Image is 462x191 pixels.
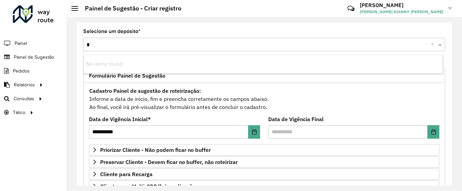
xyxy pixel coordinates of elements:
[14,54,54,61] span: Painel de Sugestão
[360,9,443,15] span: [PERSON_NAME] KIANNY [PERSON_NAME]
[83,27,140,35] label: Selecione um depósito
[84,58,443,70] div: No items found
[89,168,439,180] a: Cliente para Recarga
[344,1,358,16] a: Contato Rápido
[268,115,324,123] label: Data de Vigência Final
[15,40,27,47] span: Painel
[100,184,195,189] span: Cliente para Multi-CDD/Internalização
[248,125,260,139] button: Choose Date
[89,144,439,156] a: Priorizar Cliente - Não podem ficar no buffer
[89,87,201,94] strong: Cadastro Painel de sugestão de roteirização:
[83,55,443,74] ng-dropdown-panel: Options list
[100,147,211,153] span: Priorizar Cliente - Não podem ficar no buffer
[14,81,35,88] span: Relatórios
[89,156,439,168] a: Preservar Cliente - Devem ficar no buffer, não roteirizar
[431,40,437,49] span: Clear all
[428,125,439,139] button: Choose Date
[100,159,238,165] span: Preservar Cliente - Devem ficar no buffer, não roteirizar
[14,95,34,102] span: Consultas
[100,171,153,177] span: Cliente para Recarga
[89,86,439,111] div: Informe a data de inicio, fim e preencha corretamente os campos abaixo. Ao final, você irá pré-vi...
[89,115,151,123] label: Data de Vigência Inicial
[78,5,181,12] h2: Painel de Sugestão - Criar registro
[89,73,165,78] span: Formulário Painel de Sugestão
[360,2,443,8] h3: [PERSON_NAME]
[13,109,25,116] span: Tático
[13,67,30,75] span: Pedidos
